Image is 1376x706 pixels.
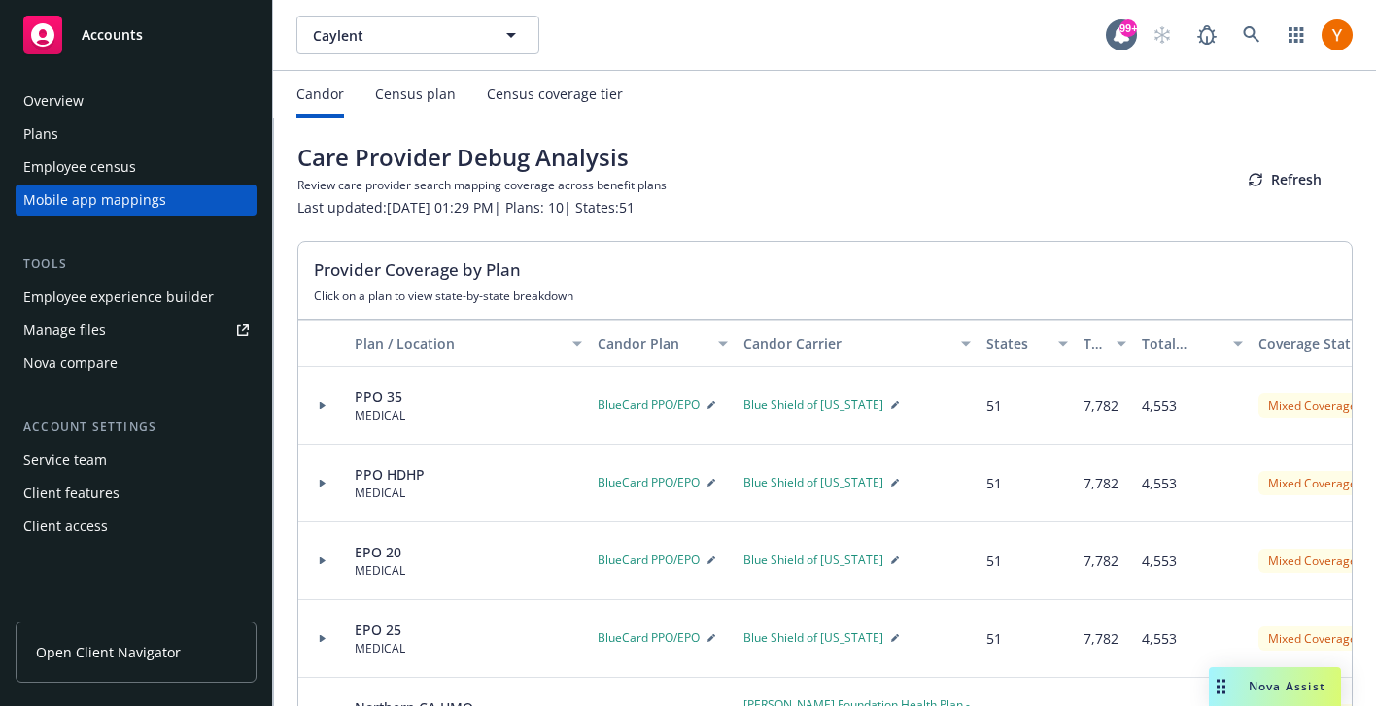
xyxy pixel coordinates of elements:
div: 7,782 [1084,628,1118,649]
div: 4,553 [1142,551,1177,571]
div: Drag to move [1209,667,1233,706]
div: Plan / Location [355,333,561,353]
a: Search [1232,16,1271,54]
div: Nova compare [23,348,118,379]
div: MEDICAL [355,407,405,423]
button: Total Facilities [1134,320,1251,367]
div: 7,782 [1084,395,1118,416]
span: Accounts [82,27,143,43]
span: Blue Shield of [US_STATE] [743,396,883,413]
div: PPO 35 [355,387,405,407]
div: Census plan [375,86,456,102]
a: Employee experience builder [16,282,257,313]
div: MEDICAL [355,562,405,579]
div: Candor Plan [598,333,706,353]
a: Manage files [16,315,257,346]
span: 51 [986,474,1002,492]
div: 7,782 [1084,473,1118,493]
div: Mobile app mappings [23,185,166,216]
div: Overview [23,85,84,117]
div: EPO 20 [355,542,405,562]
div: 4,553 [1142,473,1177,493]
a: Plans [16,118,257,150]
div: States [986,333,1047,353]
div: Toggle Row Expanded [298,600,347,678]
div: Coverage Status [1258,333,1367,353]
a: Overview [16,85,257,117]
p: Click on a plan to view state-by-state breakdown [314,287,1336,304]
span: Open Client Navigator [36,642,181,662]
p: Review care provider search mapping coverage across benefit plans [297,177,667,193]
div: Total Facilities [1142,333,1221,353]
h2: Provider Coverage by Plan [314,257,1336,283]
div: Candor [296,86,344,102]
a: Client features [16,478,257,509]
a: Switch app [1277,16,1316,54]
span: BlueCard PPO/EPO [598,396,700,413]
span: BlueCard PPO/EPO [598,629,700,646]
span: Blue Shield of [US_STATE] [743,474,883,490]
button: Caylent [296,16,539,54]
p: Last updated: [DATE] 01:29 PM | Plans: 10 | States: 51 [297,197,667,218]
div: Toggle Row Expanded [298,445,347,522]
div: Toggle Row Expanded [298,522,347,600]
div: MEDICAL [355,640,405,656]
div: Mixed Coverage [1258,471,1366,495]
h1: Care Provider Debug Analysis [297,142,667,173]
button: Plan / Location [347,320,590,367]
div: Toggle Row Expanded [298,367,347,445]
button: Nova Assist [1209,667,1341,706]
button: Candor Plan [590,320,736,367]
span: Nova Assist [1249,678,1325,694]
span: 51 [986,552,1002,570]
div: MEDICAL [355,485,425,501]
a: Accounts [16,8,257,62]
div: Mixed Coverage [1258,393,1366,418]
div: Mixed Coverage [1258,549,1366,573]
div: Tools [16,254,257,274]
div: 99+ [1119,19,1137,37]
div: 7,782 [1084,551,1118,571]
span: Blue Shield of [US_STATE] [743,629,883,646]
span: 51 [986,629,1002,648]
div: Plans [23,118,58,150]
div: 4,553 [1142,628,1177,649]
div: Client access [23,511,108,542]
div: Service team [23,445,107,476]
button: Total Providers [1076,320,1134,367]
div: Mixed Coverage [1258,626,1366,651]
div: Employee census [23,151,136,183]
div: EPO 25 [355,620,405,640]
div: Total Providers [1084,333,1105,353]
a: Client access [16,511,257,542]
div: Census coverage tier [487,86,623,102]
button: Refresh [1217,160,1353,199]
a: Service team [16,445,257,476]
a: Mobile app mappings [16,185,257,216]
button: Candor Carrier [736,320,979,367]
div: 4,553 [1142,395,1177,416]
div: Client features [23,478,120,509]
span: BlueCard PPO/EPO [598,474,700,490]
a: Start snowing [1143,16,1182,54]
span: Caylent [313,25,481,46]
a: Employee census [16,151,257,183]
img: photo [1322,19,1353,50]
div: Candor Carrier [743,333,949,353]
div: PPO HDHP [355,464,425,485]
a: Report a Bug [1187,16,1226,54]
a: Nova compare [16,348,257,379]
span: Blue Shield of [US_STATE] [743,552,883,568]
div: Account settings [16,418,257,437]
span: 51 [986,396,1002,415]
span: BlueCard PPO/EPO [598,552,700,568]
div: Manage files [23,315,106,346]
button: States [979,320,1076,367]
div: Employee experience builder [23,282,214,313]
